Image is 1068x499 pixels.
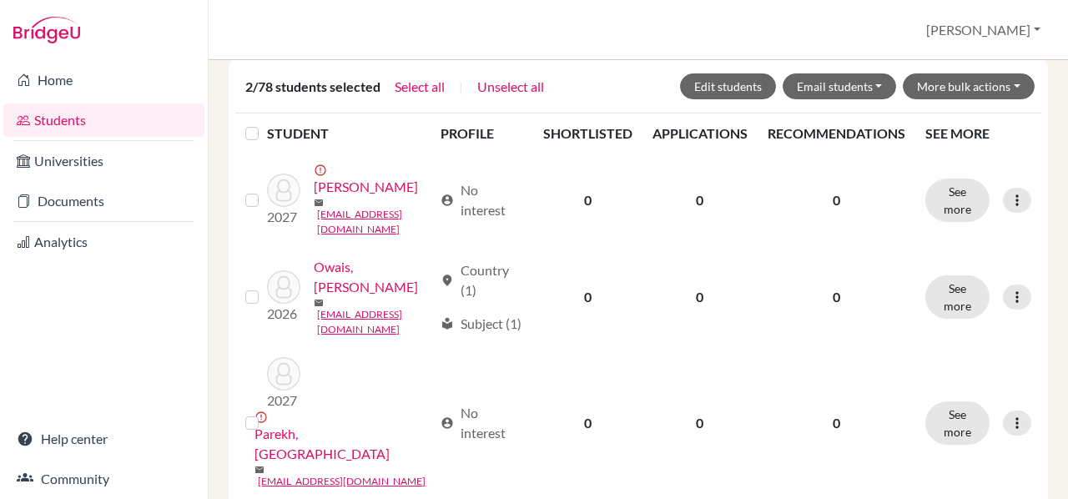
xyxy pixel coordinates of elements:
[3,422,204,456] a: Help center
[758,113,915,154] th: RECOMMENDATIONS
[314,257,432,297] a: Owais, [PERSON_NAME]
[768,413,905,433] p: 0
[13,17,80,43] img: Bridge-U
[314,164,330,177] span: error_outline
[680,73,776,99] button: Edit students
[267,391,300,411] p: 2027
[3,63,204,97] a: Home
[925,401,990,445] button: See more
[317,207,432,237] a: [EMAIL_ADDRESS][DOMAIN_NAME]
[441,314,521,334] div: Subject (1)
[267,207,300,227] p: 2027
[431,113,533,154] th: PROFILE
[533,154,642,247] td: 0
[441,274,454,287] span: location_on
[768,190,905,210] p: 0
[258,474,426,489] a: [EMAIL_ADDRESS][DOMAIN_NAME]
[267,357,300,391] img: Parekh, Dheer
[254,411,271,424] span: error_outline
[533,347,642,499] td: 0
[642,247,758,347] td: 0
[3,462,204,496] a: Community
[267,304,300,324] p: 2026
[267,113,430,154] th: STUDENT
[441,403,523,443] div: No interest
[3,225,204,259] a: Analytics
[919,14,1048,46] button: [PERSON_NAME]
[642,113,758,154] th: APPLICATIONS
[441,260,523,300] div: Country (1)
[768,287,905,307] p: 0
[254,424,432,464] a: Parekh, [GEOGRAPHIC_DATA]
[459,77,463,97] span: |
[3,103,204,137] a: Students
[3,184,204,218] a: Documents
[476,76,545,98] button: Unselect all
[254,465,264,475] span: mail
[245,77,380,97] span: 2/78 students selected
[317,307,432,337] a: [EMAIL_ADDRESS][DOMAIN_NAME]
[441,180,523,220] div: No interest
[533,113,642,154] th: SHORTLISTED
[441,416,454,430] span: account_circle
[314,198,324,208] span: mail
[267,270,300,304] img: Owais, Syed Ayaan
[394,76,446,98] button: Select all
[314,177,418,197] a: [PERSON_NAME]
[903,73,1035,99] button: More bulk actions
[783,73,897,99] button: Email students
[915,113,1041,154] th: SEE MORE
[925,275,990,319] button: See more
[642,154,758,247] td: 0
[314,298,324,308] span: mail
[642,347,758,499] td: 0
[267,174,300,207] img: Osundina, Kayin
[533,247,642,347] td: 0
[441,194,454,207] span: account_circle
[3,144,204,178] a: Universities
[925,179,990,222] button: See more
[441,317,454,330] span: local_library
